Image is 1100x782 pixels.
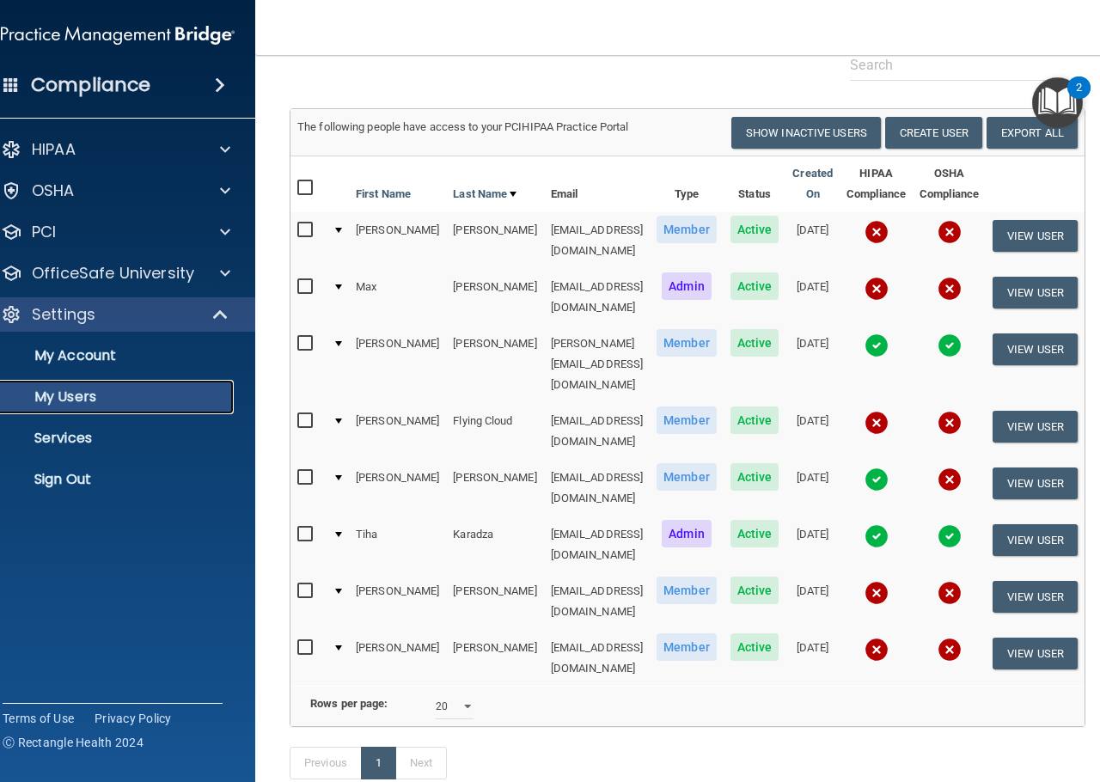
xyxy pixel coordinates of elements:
[32,222,56,242] p: PCI
[993,277,1078,309] button: View User
[865,411,889,435] img: cross.ca9f0e7f.svg
[785,403,840,460] td: [DATE]
[993,411,1078,443] button: View User
[297,120,629,133] span: The following people have access to your PCIHIPAA Practice Portal
[785,573,840,630] td: [DATE]
[349,516,446,573] td: Tiha
[938,467,962,492] img: cross.ca9f0e7f.svg
[938,524,962,548] img: tick.e7d51cea.svg
[993,581,1078,613] button: View User
[356,184,411,205] a: First Name
[730,633,779,661] span: Active
[650,156,724,212] th: Type
[544,212,651,269] td: [EMAIL_ADDRESS][DOMAIN_NAME]
[662,520,712,547] span: Admin
[657,577,717,604] span: Member
[785,460,840,516] td: [DATE]
[993,467,1078,499] button: View User
[730,520,779,547] span: Active
[1,139,230,160] a: HIPAA
[349,630,446,686] td: [PERSON_NAME]
[3,734,144,751] span: Ⓒ Rectangle Health 2024
[987,117,1078,149] a: Export All
[865,581,889,605] img: cross.ca9f0e7f.svg
[544,516,651,573] td: [EMAIL_ADDRESS][DOMAIN_NAME]
[785,516,840,573] td: [DATE]
[1,263,230,284] a: OfficeSafe University
[792,163,833,205] a: Created On
[453,184,516,205] a: Last Name
[731,117,881,149] button: Show Inactive Users
[32,180,75,201] p: OSHA
[1,180,230,201] a: OSHA
[938,581,962,605] img: cross.ca9f0e7f.svg
[446,630,543,686] td: [PERSON_NAME]
[544,403,651,460] td: [EMAIL_ADDRESS][DOMAIN_NAME]
[544,573,651,630] td: [EMAIL_ADDRESS][DOMAIN_NAME]
[395,747,447,779] a: Next
[349,326,446,403] td: [PERSON_NAME]
[1,304,229,325] a: Settings
[544,630,651,686] td: [EMAIL_ADDRESS][DOMAIN_NAME]
[785,326,840,403] td: [DATE]
[1076,88,1082,110] div: 2
[349,573,446,630] td: [PERSON_NAME]
[730,577,779,604] span: Active
[662,272,712,300] span: Admin
[724,156,786,212] th: Status
[785,212,840,269] td: [DATE]
[446,516,543,573] td: Karadza
[544,460,651,516] td: [EMAIL_ADDRESS][DOMAIN_NAME]
[32,304,95,325] p: Settings
[865,220,889,244] img: cross.ca9f0e7f.svg
[938,411,962,435] img: cross.ca9f0e7f.svg
[885,117,982,149] button: Create User
[657,406,717,434] span: Member
[349,460,446,516] td: [PERSON_NAME]
[32,263,194,284] p: OfficeSafe University
[865,638,889,662] img: cross.ca9f0e7f.svg
[349,212,446,269] td: [PERSON_NAME]
[865,524,889,548] img: tick.e7d51cea.svg
[446,269,543,326] td: [PERSON_NAME]
[993,333,1078,365] button: View User
[1032,77,1083,128] button: Open Resource Center, 2 new notifications
[938,333,962,357] img: tick.e7d51cea.svg
[310,697,388,710] b: Rows per page:
[840,156,913,212] th: HIPAA Compliance
[993,638,1078,669] button: View User
[938,220,962,244] img: cross.ca9f0e7f.svg
[865,467,889,492] img: tick.e7d51cea.svg
[349,403,446,460] td: [PERSON_NAME]
[865,277,889,301] img: cross.ca9f0e7f.svg
[657,463,717,491] span: Member
[349,269,446,326] td: Max
[938,277,962,301] img: cross.ca9f0e7f.svg
[361,747,396,779] a: 1
[785,630,840,686] td: [DATE]
[913,156,986,212] th: OSHA Compliance
[865,333,889,357] img: tick.e7d51cea.svg
[544,269,651,326] td: [EMAIL_ADDRESS][DOMAIN_NAME]
[290,747,362,779] a: Previous
[31,73,150,97] h4: Compliance
[730,463,779,491] span: Active
[657,329,717,357] span: Member
[446,460,543,516] td: [PERSON_NAME]
[95,710,172,727] a: Privacy Policy
[730,272,779,300] span: Active
[850,49,1052,81] input: Search
[544,326,651,403] td: [PERSON_NAME][EMAIL_ADDRESS][DOMAIN_NAME]
[446,573,543,630] td: [PERSON_NAME]
[993,220,1078,252] button: View User
[446,212,543,269] td: [PERSON_NAME]
[993,524,1078,556] button: View User
[3,710,74,727] a: Terms of Use
[785,269,840,326] td: [DATE]
[730,329,779,357] span: Active
[730,216,779,243] span: Active
[938,638,962,662] img: cross.ca9f0e7f.svg
[657,633,717,661] span: Member
[32,139,76,160] p: HIPAA
[1,18,235,52] img: PMB logo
